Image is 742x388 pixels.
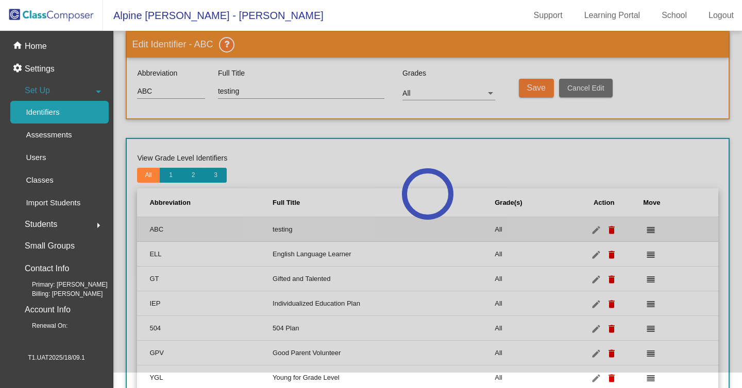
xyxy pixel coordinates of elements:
[605,372,618,384] mat-icon: delete
[526,7,571,24] a: Support
[26,197,80,209] p: Import Students
[25,63,55,75] p: Settings
[26,106,59,118] p: Identifiers
[645,372,657,384] mat-icon: reorder
[25,40,47,52] p: Home
[25,303,71,317] p: Account Info
[15,321,68,330] span: Renewal On:
[103,7,324,24] span: Alpine [PERSON_NAME] - [PERSON_NAME]
[653,7,695,24] a: School
[26,174,53,186] p: Classes
[26,151,46,164] p: Users
[25,239,75,253] p: Small Groups
[700,7,742,24] a: Logout
[137,168,159,183] button: All
[92,85,105,98] mat-icon: arrow_drop_down
[26,129,72,141] p: Assessments
[25,83,50,98] span: Set Up
[576,7,649,24] a: Learning Portal
[15,280,108,289] span: Primary: [PERSON_NAME]
[12,63,25,75] mat-icon: settings
[15,289,103,298] span: Billing: [PERSON_NAME]
[12,40,25,52] mat-icon: home
[590,372,602,384] mat-icon: edit
[25,261,69,276] p: Contact Info
[92,219,105,232] mat-icon: arrow_right
[25,217,57,232] span: Students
